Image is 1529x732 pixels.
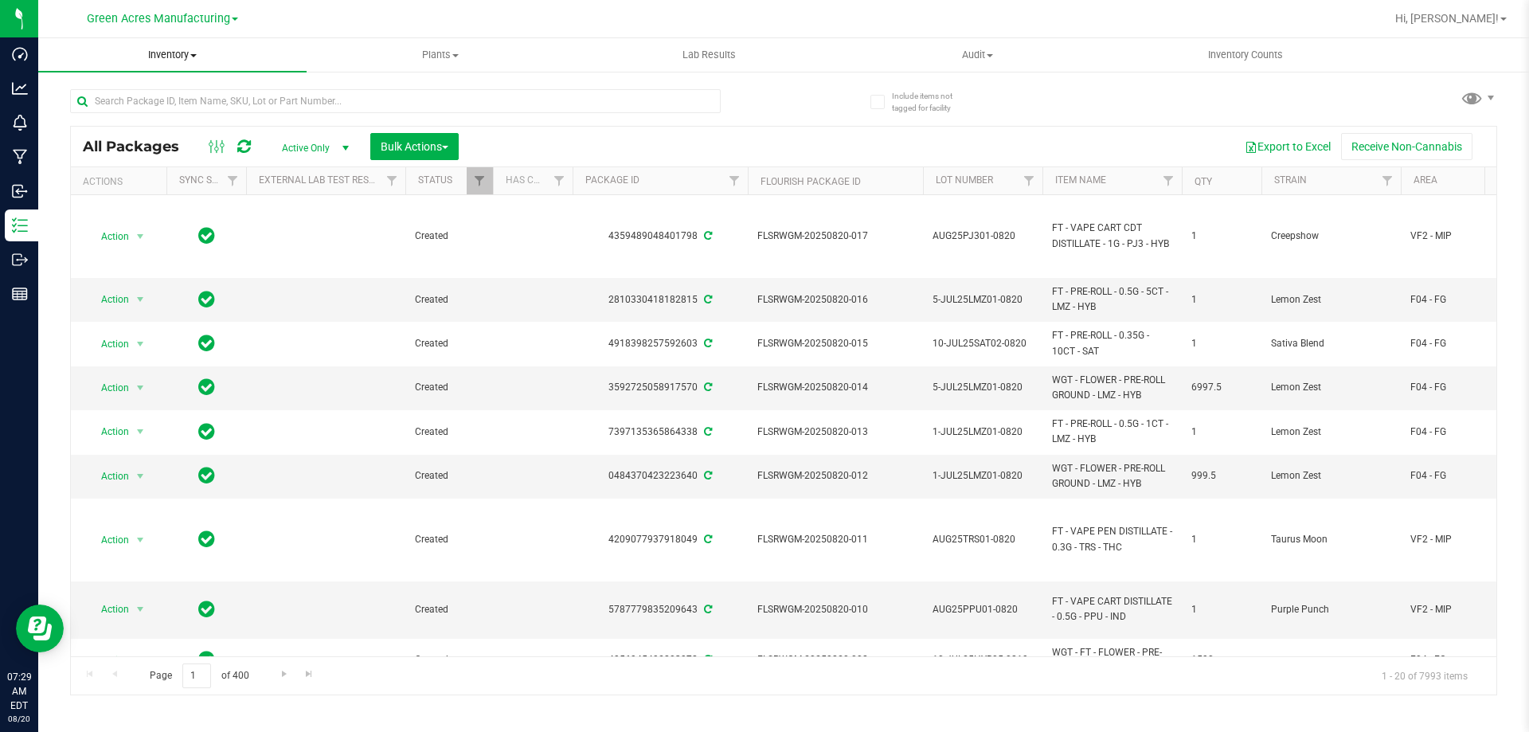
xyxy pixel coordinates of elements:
[1052,524,1172,554] span: FT - VAPE PEN DISTILLATE - 0.3G - TRS - THC
[1410,652,1511,667] span: F04 - FG
[7,670,31,713] p: 07:29 AM EDT
[131,649,151,671] span: select
[570,425,750,440] div: 7397135365864338
[757,229,913,244] span: FLSRWGM-20250820-017
[757,652,913,667] span: FLSRWGM-20250820-008
[1191,532,1252,547] span: 1
[933,602,1033,617] span: AUG25PPU01-0820
[370,133,459,160] button: Bulk Actions
[570,229,750,244] div: 4359489048401798
[933,380,1033,395] span: 5-JUL25LMZ01-0820
[198,332,215,354] span: In Sync
[1052,221,1172,251] span: FT - VAPE CART CDT DISTILLATE - 1G - PJ3 - HYB
[1271,229,1391,244] span: Creepshow
[493,167,573,195] th: Has COA
[131,377,151,399] span: select
[87,333,130,355] span: Action
[585,174,639,186] a: Package ID
[936,174,993,186] a: Lot Number
[16,605,64,652] iframe: Resource center
[1052,417,1172,447] span: FT - PRE-ROLL - 0.5G - 1CT - LMZ - HYB
[1410,229,1511,244] span: VF2 - MIP
[933,336,1033,351] span: 10-JUL25SAT02-0820
[844,48,1111,62] span: Audit
[933,652,1033,667] span: 10-JUL25HYB05-0819
[761,176,861,187] a: Flourish Package ID
[12,217,28,233] inline-svg: Inventory
[1156,167,1182,194] a: Filter
[1234,133,1341,160] button: Export to Excel
[1191,468,1252,483] span: 999.5
[415,425,483,440] span: Created
[1271,380,1391,395] span: Lemon Zest
[1414,174,1437,186] a: Area
[198,648,215,671] span: In Sync
[87,421,130,443] span: Action
[1410,532,1511,547] span: VF2 - MIP
[702,654,712,665] span: Sync from Compliance System
[1410,336,1511,351] span: F04 - FG
[381,140,448,153] span: Bulk Actions
[1410,380,1511,395] span: F04 - FG
[1191,380,1252,395] span: 6997.5
[1191,292,1252,307] span: 1
[7,713,31,725] p: 08/20
[87,649,130,671] span: Action
[570,336,750,351] div: 4918398257592603
[307,38,575,72] a: Plants
[1271,336,1391,351] span: Sativa Blend
[570,602,750,617] div: 5787779835209643
[1052,284,1172,315] span: FT - PRE-ROLL - 0.5G - 5CT - LMZ - HYB
[1052,645,1172,675] span: WGT - FT - FLOWER - PRE-ROLL GROUND - HYB
[198,421,215,443] span: In Sync
[933,468,1033,483] span: 1-JUL25LMZ01-0820
[83,176,160,187] div: Actions
[1274,174,1307,186] a: Strain
[661,48,757,62] span: Lab Results
[702,294,712,305] span: Sync from Compliance System
[1191,652,1252,667] span: 1590
[415,652,483,667] span: Created
[757,380,913,395] span: FLSRWGM-20250820-014
[570,468,750,483] div: 0484370423223640
[467,167,493,194] a: Filter
[38,48,307,62] span: Inventory
[198,376,215,398] span: In Sync
[843,38,1112,72] a: Audit
[1395,12,1499,25] span: Hi, [PERSON_NAME]!
[131,288,151,311] span: select
[415,229,483,244] span: Created
[87,465,130,487] span: Action
[12,46,28,62] inline-svg: Dashboard
[1191,425,1252,440] span: 1
[415,292,483,307] span: Created
[1052,594,1172,624] span: FT - VAPE CART DISTILLATE - 0.5G - PPU - IND
[702,604,712,615] span: Sync from Compliance System
[87,377,130,399] span: Action
[87,12,230,25] span: Green Acres Manufacturing
[1052,328,1172,358] span: FT - PRE-ROLL - 0.35G - 10CT - SAT
[546,167,573,194] a: Filter
[198,225,215,247] span: In Sync
[70,89,721,113] input: Search Package ID, Item Name, SKU, Lot or Part Number...
[1191,229,1252,244] span: 1
[179,174,240,186] a: Sync Status
[575,38,843,72] a: Lab Results
[933,229,1033,244] span: AUG25PJ301-0820
[272,663,295,685] a: Go to the next page
[131,225,151,248] span: select
[757,602,913,617] span: FLSRWGM-20250820-010
[570,292,750,307] div: 2810330418182815
[933,425,1033,440] span: 1-JUL25LMZ01-0820
[131,465,151,487] span: select
[702,338,712,349] span: Sync from Compliance System
[702,230,712,241] span: Sync from Compliance System
[83,138,195,155] span: All Packages
[12,183,28,199] inline-svg: Inbound
[418,174,452,186] a: Status
[1271,602,1391,617] span: Purple Punch
[933,292,1033,307] span: 5-JUL25LMZ01-0820
[757,468,913,483] span: FLSRWGM-20250820-012
[198,464,215,487] span: In Sync
[1016,167,1042,194] a: Filter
